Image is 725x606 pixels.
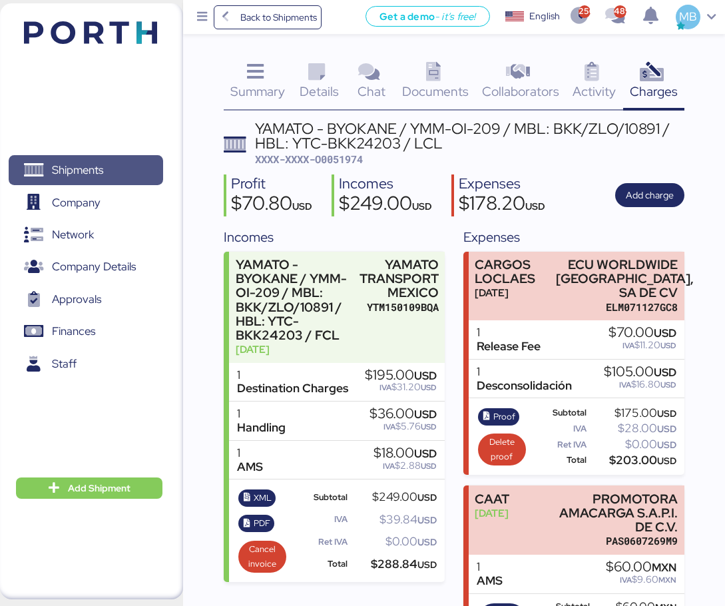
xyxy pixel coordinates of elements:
[231,194,312,216] div: $70.80
[619,380,631,390] span: IVA
[236,258,353,342] div: YAMATO - BYOKANE / YMM-OI-209 / MBL: BKK/ZLO/10891 / HBL: YTC-BKK24203 / FCL
[533,424,587,434] div: IVA
[52,290,101,309] span: Approvals
[293,515,348,524] div: IVA
[483,435,522,464] span: Delete proof
[589,440,676,450] div: $0.00
[417,491,437,503] span: USD
[421,382,437,393] span: USD
[350,515,437,525] div: $39.84
[243,542,282,571] span: Cancel invoice
[350,559,437,569] div: $288.84
[654,365,676,380] span: USD
[573,83,616,100] span: Activity
[300,83,339,100] span: Details
[477,379,572,393] div: Desconsolidación
[589,424,676,434] div: $28.00
[477,326,541,340] div: 1
[237,460,263,474] div: AMS
[231,174,312,194] div: Profit
[16,477,162,499] button: Add Shipment
[9,316,163,347] a: Finances
[191,6,214,29] button: Menu
[658,575,676,585] span: MXN
[630,83,678,100] span: Charges
[292,200,312,212] span: USD
[459,174,545,194] div: Expenses
[417,536,437,548] span: USD
[459,194,545,216] div: $178.20
[421,461,437,471] span: USD
[478,434,525,465] button: Delete proof
[533,455,587,465] div: Total
[293,493,348,502] div: Subtotal
[493,410,515,424] span: Proof
[237,446,263,460] div: 1
[52,257,136,276] span: Company Details
[657,408,676,420] span: USD
[414,368,437,383] span: USD
[238,489,276,507] button: XML
[608,326,676,340] div: $70.00
[214,5,322,29] a: Back to Shipments
[589,408,676,418] div: $175.00
[240,9,317,25] span: Back to Shipments
[9,252,163,282] a: Company Details
[339,174,432,194] div: Incomes
[293,537,348,547] div: Ret IVA
[620,575,632,585] span: IVA
[475,506,509,520] div: [DATE]
[477,340,541,354] div: Release Fee
[604,380,676,390] div: $16.80
[358,83,385,100] span: Chat
[237,382,348,396] div: Destination Charges
[615,183,684,207] button: Add charge
[622,340,634,351] span: IVA
[350,537,437,547] div: $0.00
[652,560,676,575] span: MXN
[626,187,674,203] span: Add charge
[475,492,509,506] div: CAAT
[224,227,445,247] div: Incomes
[365,368,437,383] div: $195.00
[589,455,676,465] div: $203.00
[238,515,274,532] button: PDF
[52,160,103,180] span: Shipments
[556,258,678,300] div: ECU WORLDWIDE [GEOGRAPHIC_DATA], SA DE CV
[9,155,163,186] a: Shipments
[383,422,395,432] span: IVA
[477,574,503,588] div: AMS
[369,407,437,422] div: $36.00
[606,575,676,585] div: $9.60
[68,480,130,496] span: Add Shipment
[52,354,77,374] span: Staff
[238,541,286,573] button: Cancel invoice
[293,559,348,569] div: Total
[9,220,163,250] a: Network
[657,455,676,467] span: USD
[339,194,432,216] div: $249.00
[52,193,101,212] span: Company
[255,152,363,166] span: XXXX-XXXX-O0051974
[254,516,270,531] span: PDF
[556,534,678,548] div: PAS0607269M9
[414,446,437,461] span: USD
[477,365,572,379] div: 1
[482,83,559,100] span: Collaborators
[477,560,503,574] div: 1
[360,258,439,300] div: YAMATO TRANSPORT MEXICO
[414,407,437,422] span: USD
[237,407,286,421] div: 1
[360,300,439,314] div: YTM150109BQA
[533,440,587,450] div: Ret IVA
[463,227,684,247] div: Expenses
[475,258,549,286] div: CARGOS LOCLAES
[254,491,272,505] span: XML
[608,340,676,350] div: $11.20
[52,225,94,244] span: Network
[237,421,286,435] div: Handling
[9,284,163,315] a: Approvals
[654,326,676,340] span: USD
[402,83,469,100] span: Documents
[373,461,437,471] div: $2.88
